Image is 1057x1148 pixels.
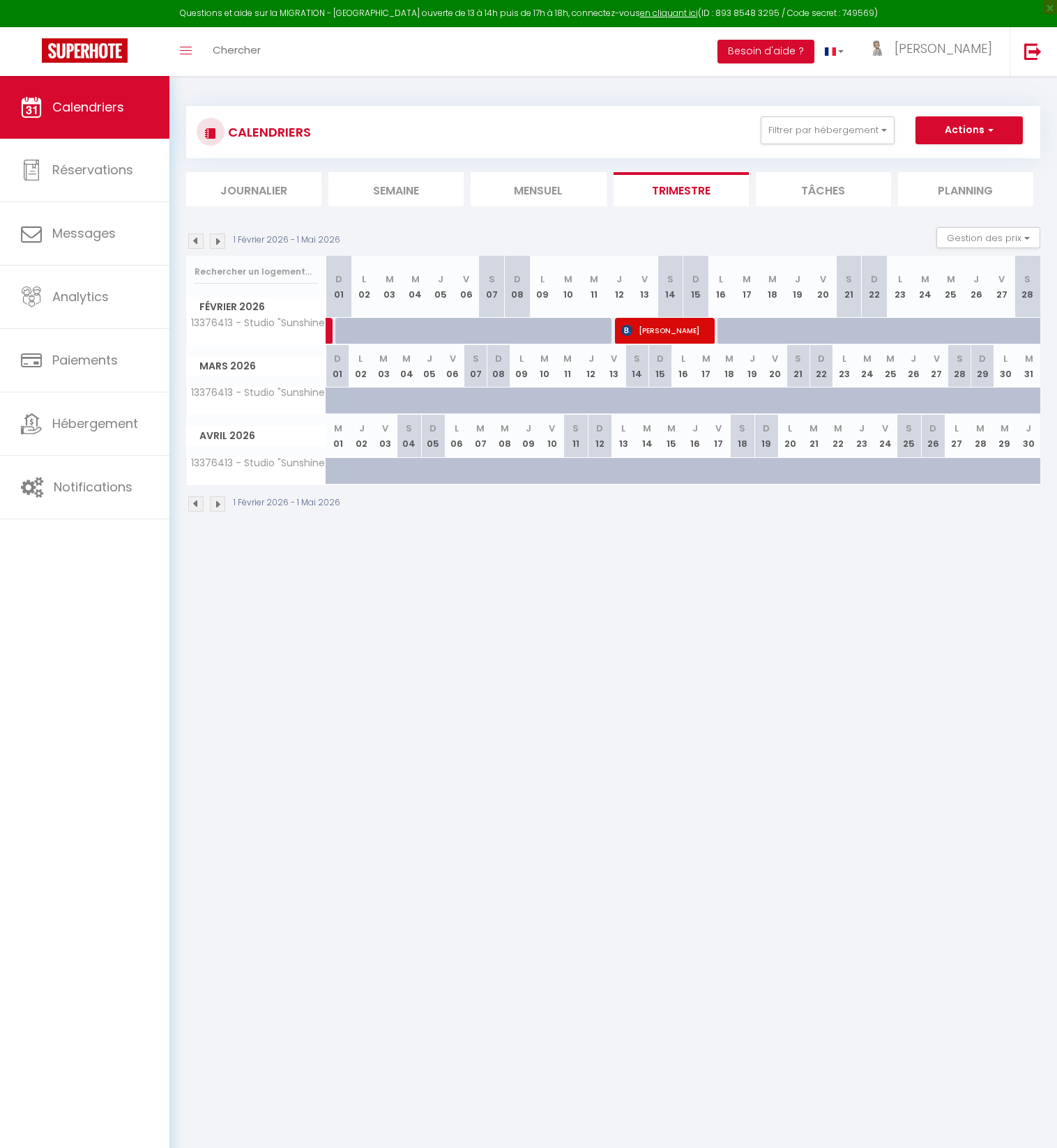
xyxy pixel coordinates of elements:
[863,352,872,365] abbr: M
[788,422,792,435] abbr: L
[429,422,436,435] abbr: D
[359,422,365,435] abbr: J
[715,422,722,435] abbr: V
[1017,415,1040,457] th: 30
[643,422,651,435] abbr: M
[994,345,1017,388] th: 30
[473,352,479,365] abbr: S
[189,388,328,398] span: 13376413 - Studio "Sunshine"
[632,256,657,318] th: 13
[397,415,421,457] th: 04
[772,352,778,365] abbr: V
[739,422,745,435] abbr: S
[1024,43,1042,60] img: logout
[501,422,509,435] abbr: M
[234,234,340,247] p: 1 Février 2026 - 1 Mai 2026
[588,415,611,457] th: 12
[938,256,964,318] th: 25
[492,415,516,457] th: 08
[489,273,495,286] abbr: S
[895,40,992,57] span: [PERSON_NAME]
[761,116,895,144] button: Filtrer par hébergement
[464,345,487,388] th: 07
[759,256,785,318] th: 18
[964,256,989,318] th: 26
[717,40,814,63] button: Besoin d'aide ?
[556,256,581,318] th: 10
[734,256,760,318] th: 17
[445,415,469,457] th: 06
[826,415,849,457] th: 22
[659,415,683,457] th: 15
[809,422,818,435] abbr: M
[495,352,502,365] abbr: D
[856,345,879,388] th: 24
[671,345,694,388] th: 16
[572,422,579,435] abbr: S
[402,256,428,318] th: 04
[186,172,321,206] li: Journalier
[350,415,374,457] th: 02
[579,345,602,388] th: 12
[694,345,717,388] th: 17
[379,352,388,365] abbr: M
[476,422,485,435] abbr: M
[906,422,912,435] abbr: S
[602,345,625,388] th: 13
[692,422,698,435] abbr: J
[406,422,412,435] abbr: S
[955,422,959,435] abbr: L
[326,256,352,318] th: 01
[945,415,968,457] th: 27
[795,273,800,286] abbr: J
[195,259,318,284] input: Rechercher un logement...
[455,422,459,435] abbr: L
[836,256,862,318] th: 21
[681,352,685,365] abbr: L
[563,352,572,365] abbr: M
[634,352,640,365] abbr: S
[834,422,842,435] abbr: M
[421,415,445,457] th: 05
[692,273,699,286] abbr: D
[1003,352,1007,365] abbr: L
[648,345,671,388] th: 15
[362,273,366,286] abbr: L
[187,426,326,446] span: Avril 2026
[438,273,443,286] abbr: J
[968,415,992,457] th: 28
[621,317,707,344] span: [PERSON_NAME]
[657,352,664,365] abbr: D
[921,415,945,457] th: 26
[725,352,733,365] abbr: M
[549,422,555,435] abbr: V
[187,297,326,317] span: Février 2026
[719,273,723,286] abbr: L
[1014,256,1040,318] th: 28
[640,7,698,19] a: en cliquant ici
[428,256,454,318] th: 05
[708,256,734,318] th: 16
[42,38,128,63] img: Super Booking
[683,415,707,457] th: 16
[517,415,540,457] th: 09
[976,422,984,435] abbr: M
[514,273,521,286] abbr: D
[879,345,902,388] th: 25
[641,273,648,286] abbr: V
[957,352,963,365] abbr: S
[533,345,556,388] th: 10
[874,415,897,457] th: 24
[335,273,342,286] abbr: D
[52,415,138,432] span: Hébergement
[202,27,271,76] a: Chercher
[453,256,479,318] th: 06
[717,345,740,388] th: 18
[54,478,132,496] span: Notifications
[625,345,648,388] th: 14
[505,256,531,318] th: 08
[588,352,594,365] abbr: J
[902,345,925,388] th: 26
[842,352,846,365] abbr: L
[934,352,940,365] abbr: V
